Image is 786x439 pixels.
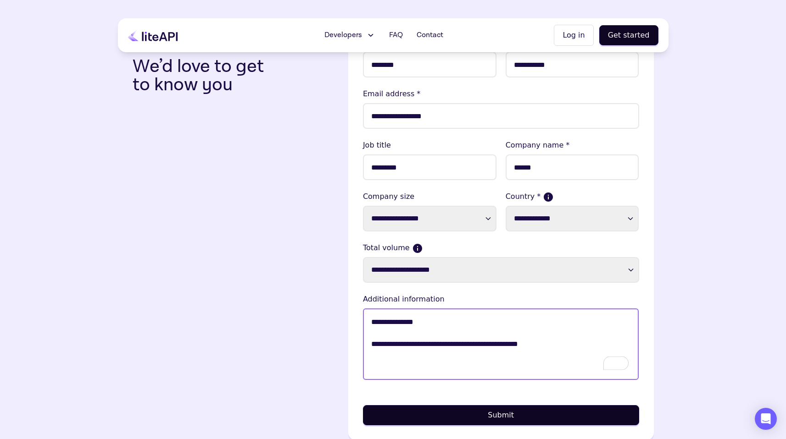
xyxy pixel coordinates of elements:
[324,30,362,41] span: Developers
[411,26,449,44] a: Contact
[544,193,552,201] button: If more than one country, please select where the majority of your sales come from.
[384,26,408,44] a: FAQ
[389,30,403,41] span: FAQ
[506,140,639,151] lable: Company name *
[363,242,639,253] label: Total volume
[755,408,777,430] div: Open Intercom Messenger
[554,25,593,46] button: Log in
[363,294,639,305] lable: Additional information
[363,405,639,425] button: Submit
[599,25,658,45] button: Get started
[363,140,496,151] lable: Job title
[363,88,639,99] lable: Email address *
[133,57,279,94] p: We’d love to get to know you
[363,308,639,380] textarea: To enrich screen reader interactions, please activate Accessibility in Grammarly extension settings
[506,191,639,202] label: Country *
[363,191,496,202] label: Company size
[319,26,381,44] button: Developers
[417,30,443,41] span: Contact
[413,244,422,252] button: Current monthly volume your business makes in USD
